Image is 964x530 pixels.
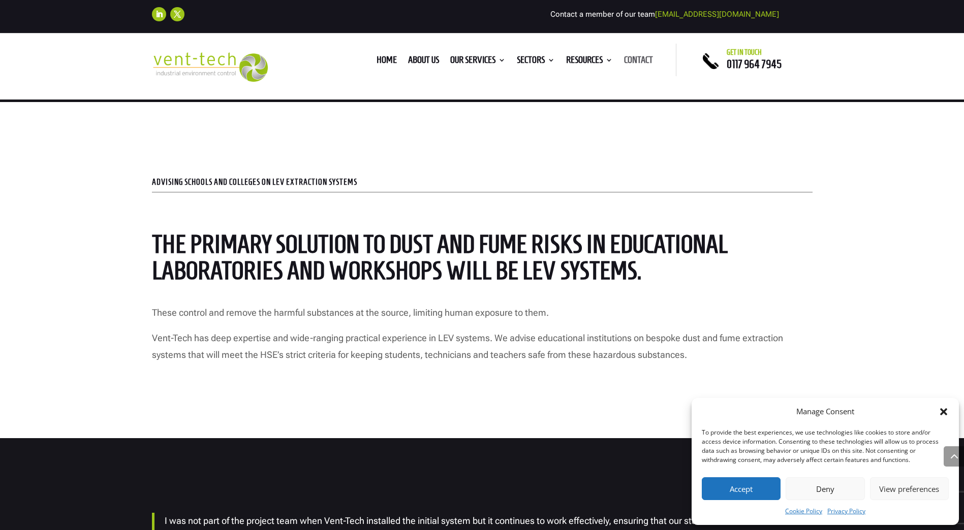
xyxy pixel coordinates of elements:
[785,505,822,517] a: Cookie Policy
[450,56,506,68] a: Our Services
[727,48,762,56] span: Get in touch
[152,178,813,186] p: Advising schools and colleges on LEV extraction systems
[624,56,653,68] a: Contact
[702,428,948,465] div: To provide the best experiences, we use technologies like cookies to store and/or access device i...
[152,230,728,285] span: The primary solution to dust and fume risks in educational laboratories and workshops will be LEV...
[550,10,779,19] span: Contact a member of our team
[939,407,949,417] div: Close dialog
[408,56,439,68] a: About us
[377,56,397,68] a: Home
[152,7,166,21] a: Follow on LinkedIn
[152,305,813,330] p: These control and remove the harmful substances at the source, limiting human exposure to them.
[152,330,813,363] p: Vent-Tech has deep expertise and wide-ranging practical experience in LEV systems. We advise educ...
[702,477,781,500] button: Accept
[727,58,782,70] a: 0117 964 7945
[170,7,184,21] a: Follow on X
[152,52,268,82] img: 2023-09-27T08_35_16.549ZVENT-TECH---Clear-background
[517,56,555,68] a: Sectors
[786,477,864,500] button: Deny
[870,477,949,500] button: View preferences
[796,406,854,418] div: Manage Consent
[655,10,779,19] a: [EMAIL_ADDRESS][DOMAIN_NAME]
[566,56,613,68] a: Resources
[827,505,865,517] a: Privacy Policy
